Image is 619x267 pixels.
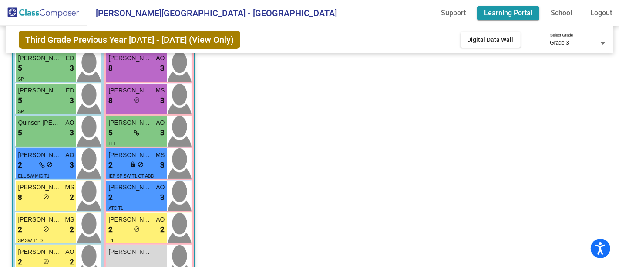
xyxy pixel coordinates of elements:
[87,6,337,20] span: [PERSON_NAME][GEOGRAPHIC_DATA] - [GEOGRAPHIC_DATA]
[156,215,165,224] span: AO
[65,118,74,127] span: AO
[160,224,165,236] span: 2
[156,183,165,192] span: AO
[156,118,165,127] span: AO
[477,6,539,20] a: Learning Portal
[138,161,144,168] span: do_not_disturb_alt
[108,127,113,139] span: 5
[108,63,113,74] span: 8
[47,161,53,168] span: do_not_disturb_alt
[18,77,24,82] span: SP
[43,194,49,200] span: do_not_disturb_alt
[18,215,61,224] span: [PERSON_NAME]
[70,160,74,171] span: 3
[43,258,49,264] span: do_not_disturb_alt
[18,95,22,106] span: 5
[18,238,45,243] span: SP SW T1 OT
[70,127,74,139] span: 3
[108,224,113,236] span: 2
[544,6,579,20] a: School
[160,127,165,139] span: 3
[43,226,49,232] span: do_not_disturb_alt
[160,160,165,171] span: 3
[18,151,61,160] span: [PERSON_NAME]
[108,247,152,257] span: [PERSON_NAME]
[108,183,152,192] span: [PERSON_NAME]
[108,160,113,171] span: 2
[156,54,165,63] span: AO
[65,215,74,224] span: MS
[134,226,140,232] span: do_not_disturb_alt
[108,215,152,224] span: [PERSON_NAME]
[108,206,123,211] span: ATC T1
[160,63,165,74] span: 3
[66,86,74,95] span: ED
[70,192,74,203] span: 2
[19,31,240,49] span: Third Grade Previous Year [DATE] - [DATE] (View Only)
[65,247,74,257] span: AO
[18,118,61,127] span: Quinsen [PERSON_NAME]
[461,32,521,48] button: Digital Data Wall
[70,63,74,74] span: 3
[18,224,22,236] span: 2
[18,109,24,114] span: SP
[18,54,61,63] span: [PERSON_NAME]
[18,160,22,171] span: 2
[108,174,154,178] span: IEP SP SW T1 OT ADD
[18,63,22,74] span: 5
[155,86,165,95] span: MS
[108,118,152,127] span: [PERSON_NAME]
[134,97,140,103] span: do_not_disturb_alt
[130,161,136,168] span: lock
[108,141,116,146] span: ELL
[160,95,165,106] span: 3
[108,192,113,203] span: 2
[108,238,114,243] span: T1
[468,36,514,43] span: Digital Data Wall
[108,95,113,106] span: 8
[434,6,473,20] a: Support
[18,127,22,139] span: 5
[108,54,152,63] span: [PERSON_NAME]
[70,95,74,106] span: 3
[66,54,74,63] span: ED
[18,192,22,203] span: 8
[18,183,61,192] span: [PERSON_NAME]
[550,40,569,46] span: Grade 3
[65,183,74,192] span: MS
[108,86,152,95] span: [PERSON_NAME]
[155,151,165,160] span: MS
[583,6,619,20] a: Logout
[160,192,165,203] span: 3
[108,151,152,160] span: [PERSON_NAME]
[70,224,74,236] span: 2
[18,86,61,95] span: [PERSON_NAME]
[18,247,61,257] span: [PERSON_NAME]
[18,174,49,178] span: ELL SW MIG T1
[65,151,74,160] span: AO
